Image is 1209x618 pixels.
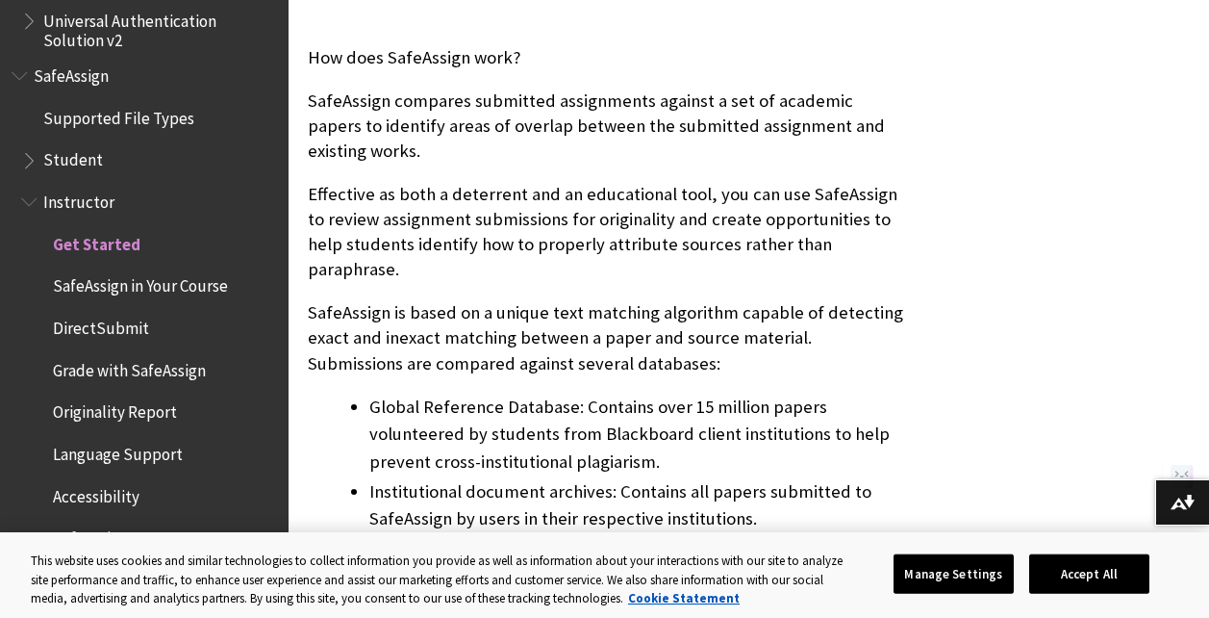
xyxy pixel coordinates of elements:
[53,523,164,549] span: SafeAssign FAQs
[308,300,905,376] p: SafeAssign is based on a unique text matching algorithm capable of detecting exact and inexact ma...
[31,552,846,608] div: This website uses cookies and similar technologies to collect information you provide as well as ...
[369,394,905,475] li: Global Reference Database: Contains over 15 million papers volunteered by students from Blackboar...
[53,354,206,380] span: Grade with SafeAssign
[308,89,905,165] p: SafeAssign compares submitted assignments against a set of academic papers to identify areas of o...
[34,60,109,86] span: SafeAssign
[1029,554,1149,594] button: Accept All
[53,397,177,423] span: Originality Report
[12,60,277,597] nav: Book outline for Blackboard SafeAssign
[53,270,228,296] span: SafeAssign in Your Course
[43,186,114,212] span: Instructor
[369,478,905,532] li: Institutional document archives: Contains all papers submitted to SafeAssign by users in their re...
[308,45,905,70] p: How does SafeAssign work?
[43,102,194,128] span: Supported File Types
[53,438,183,464] span: Language Support
[43,144,103,170] span: Student
[53,480,139,506] span: Accessibility
[628,590,740,606] a: More information about your privacy, opens in a new tab
[894,554,1014,594] button: Manage Settings
[53,228,140,254] span: Get Started
[53,312,149,338] span: DirectSubmit
[308,182,905,283] p: Effective as both a deterrent and an educational tool, you can use SafeAssign to review assignmen...
[43,5,275,50] span: Universal Authentication Solution v2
